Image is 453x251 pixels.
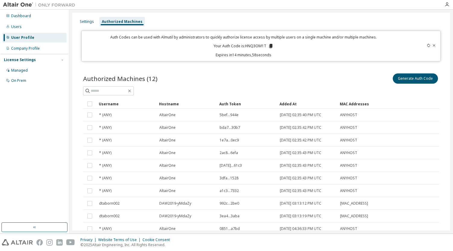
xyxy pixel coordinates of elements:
[85,35,401,40] p: Auth Codes can be used with Almutil by administrators to quickly authorize license access by mult...
[280,188,321,193] span: [DATE] 02:35:43 PM UTC
[280,163,321,168] span: [DATE] 02:35:43 PM UTC
[159,125,176,130] span: AltairOne
[80,242,173,247] p: © 2025 Altair Engineering, Inc. All Rights Reserved.
[280,176,321,181] span: [DATE] 02:35:43 PM UTC
[159,226,176,231] span: AltairOne
[340,138,357,143] span: ANYHOST
[159,214,191,218] span: DAW2019-yMdaZy
[340,99,373,109] div: MAC Addresses
[220,214,239,218] span: 3ea4...3aba
[340,214,368,218] span: [MAC_ADDRESS]
[159,113,176,117] span: AltairOne
[102,19,142,24] div: Authorized Machines
[11,78,26,83] div: On Prem
[99,150,111,155] span: * (ANY)
[99,176,111,181] span: * (ANY)
[340,163,357,168] span: ANYHOST
[99,125,111,130] span: * (ANY)
[80,237,98,242] div: Privacy
[220,138,239,143] span: 1e7a...0ec9
[340,125,357,130] span: ANYHOST
[220,188,239,193] span: a1c3...7332
[220,150,238,155] span: 2ac8...6efa
[11,24,22,29] div: Users
[159,201,191,206] span: DAW2019-yMdaZy
[219,99,275,109] div: Auth Token
[98,237,142,242] div: Website Terms of Use
[36,239,43,246] img: facebook.svg
[214,43,273,49] p: Your Auth Code is: HNQ3OM1T
[99,214,120,218] span: dtaborn002
[85,52,401,57] p: Expires in 14 minutes, 58 seconds
[4,57,36,62] div: License Settings
[99,99,154,109] div: Username
[159,188,176,193] span: AltairOne
[159,176,176,181] span: AltairOne
[340,150,357,155] span: ANYHOST
[280,125,321,130] span: [DATE] 02:35:42 PM UTC
[99,113,111,117] span: * (ANY)
[56,239,63,246] img: linkedin.svg
[340,226,357,231] span: ANYHOST
[340,113,357,117] span: ANYHOST
[220,125,240,130] span: bda7...30b7
[280,99,335,109] div: Added At
[280,214,321,218] span: [DATE] 03:13:19 PM UTC
[220,163,242,168] span: [DATE]...61c3
[99,138,111,143] span: * (ANY)
[220,176,239,181] span: 3dfa...1528
[340,176,357,181] span: ANYHOST
[280,150,321,155] span: [DATE] 02:35:43 PM UTC
[280,113,321,117] span: [DATE] 02:35:40 PM UTC
[159,163,176,168] span: AltairOne
[99,201,120,206] span: dtaborn002
[159,150,176,155] span: AltairOne
[99,163,111,168] span: * (ANY)
[11,35,34,40] div: User Profile
[46,239,53,246] img: instagram.svg
[280,226,321,231] span: [DATE] 04:36:33 PM UTC
[159,138,176,143] span: AltairOne
[2,239,33,246] img: altair_logo.svg
[11,14,31,18] div: Dashboard
[99,188,111,193] span: * (ANY)
[3,2,78,8] img: Altair One
[340,201,368,206] span: [MAC_ADDRESS]
[66,239,75,246] img: youtube.svg
[99,226,111,231] span: * (ANY)
[142,237,173,242] div: Cookie Consent
[220,226,240,231] span: 0851...a7bd
[220,201,239,206] span: 992c...2be0
[340,188,357,193] span: ANYHOST
[11,68,28,73] div: Managed
[83,74,158,83] span: Authorized Machines (12)
[220,113,239,117] span: 5bef...944e
[11,46,40,51] div: Company Profile
[393,73,438,84] button: Generate Auth Code
[280,138,321,143] span: [DATE] 02:35:42 PM UTC
[80,19,94,24] div: Settings
[280,201,321,206] span: [DATE] 03:13:12 PM UTC
[159,99,214,109] div: Hostname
